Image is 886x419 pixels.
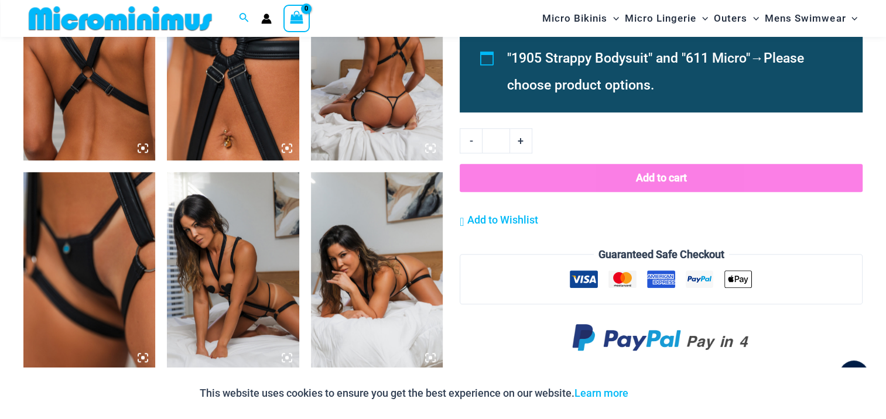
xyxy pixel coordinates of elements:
img: Truth or Dare Black 1905 Bodysuit 611 Micro [167,172,299,370]
span: Add to Wishlist [467,214,538,226]
img: Truth or Dare Black 1905 Bodysuit 611 Micro [311,172,443,370]
span: "1905 Strappy Bodysuit" and "611 Micro" [507,50,750,66]
a: - [460,128,482,153]
a: Search icon link [239,11,249,26]
a: Add to Wishlist [460,211,538,229]
span: Mens Swimwear [765,4,846,33]
span: Menu Toggle [846,4,857,33]
a: Learn more [574,387,628,399]
legend: Guaranteed Safe Checkout [594,246,729,263]
span: Menu Toggle [696,4,708,33]
img: Truth or Dare Black 1905 Bodysuit 611 Micro [23,172,155,370]
a: View Shopping Cart, empty [283,5,310,32]
a: Micro LingerieMenu ToggleMenu Toggle [622,4,711,33]
a: Mens SwimwearMenu ToggleMenu Toggle [762,4,860,33]
span: Micro Bikinis [542,4,607,33]
a: OutersMenu ToggleMenu Toggle [711,4,762,33]
a: + [510,128,532,153]
a: Account icon link [261,13,272,24]
button: Add to cart [460,164,863,192]
p: This website uses cookies to ensure you get the best experience on our website. [200,384,628,402]
span: Menu Toggle [747,4,759,33]
img: MM SHOP LOGO FLAT [24,5,217,32]
nav: Site Navigation [538,2,863,35]
a: Micro BikinisMenu ToggleMenu Toggle [539,4,622,33]
span: Outers [714,4,747,33]
span: Menu Toggle [607,4,619,33]
li: → [507,45,836,99]
span: Micro Lingerie [625,4,696,33]
button: Accept [637,379,687,407]
input: Product quantity [482,128,509,153]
